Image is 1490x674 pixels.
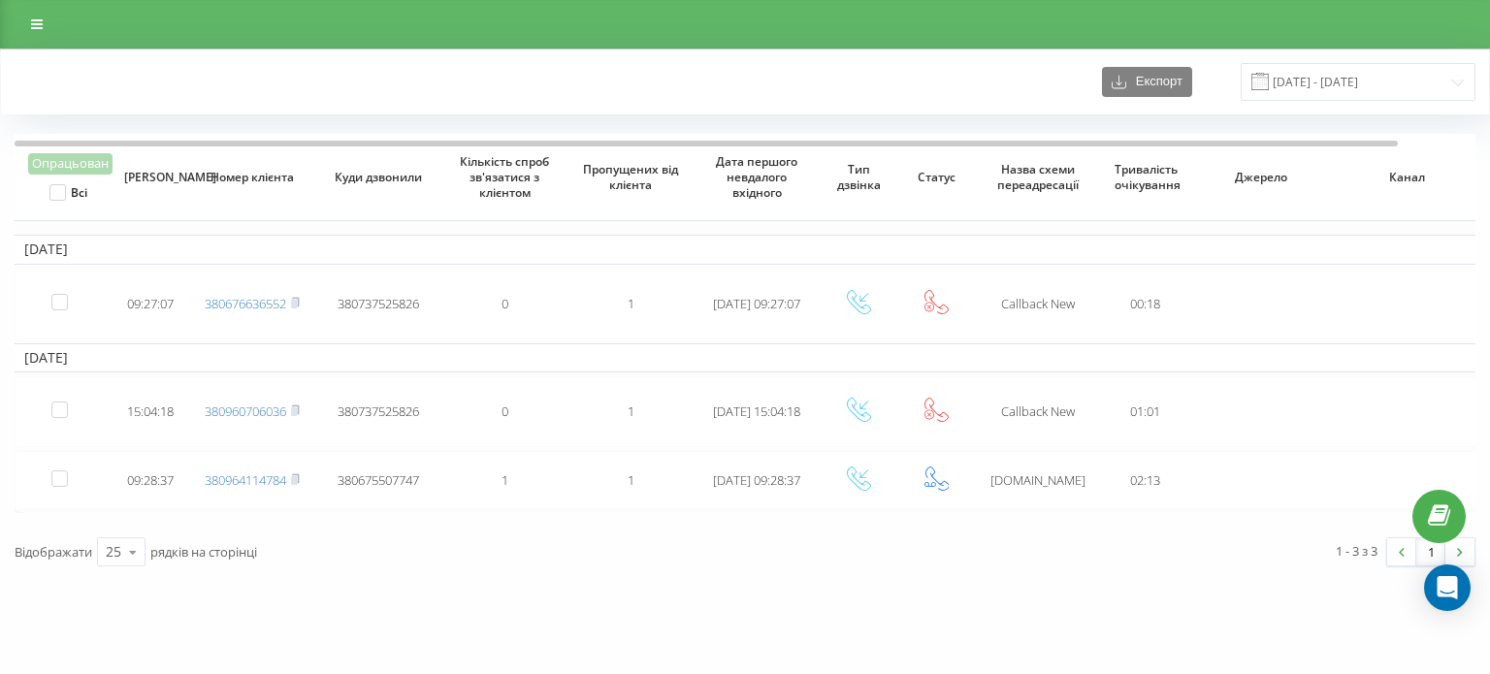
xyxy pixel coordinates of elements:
[1101,269,1188,339] td: 00:18
[910,170,962,185] span: Статус
[1102,67,1192,97] button: Експорт
[502,471,508,489] span: 1
[1101,376,1188,447] td: 01:01
[1350,170,1464,185] span: Канал
[1115,162,1176,192] span: Тривалість очікування
[124,170,177,185] span: [PERSON_NAME]
[628,295,634,312] span: 1
[1424,564,1471,611] div: Open Intercom Messenger
[457,154,553,200] span: Кількість спроб зв'язатися з клієнтом
[205,295,286,312] a: 380676636552
[205,471,286,489] a: 380964114784
[106,542,121,562] div: 25
[1205,170,1318,185] span: Джерело
[975,451,1101,509] td: [DOMAIN_NAME]
[990,162,1086,192] span: Назва схеми переадресації
[1101,451,1188,509] td: 02:13
[150,543,257,561] span: рядків на сторінці
[713,402,800,420] span: [DATE] 15:04:18
[15,543,92,561] span: Відображати
[338,471,419,489] span: 380675507747
[112,269,189,339] td: 09:27:07
[205,402,286,420] a: 380960706036
[502,295,508,312] span: 0
[1126,75,1182,89] span: Експорт
[975,376,1101,447] td: Сallback New
[112,451,189,509] td: 09:28:37
[338,402,419,420] span: 380737525826
[628,402,634,420] span: 1
[49,184,87,201] label: Всі
[338,295,419,312] span: 380737525826
[502,402,508,420] span: 0
[112,376,189,447] td: 15:04:18
[713,295,800,312] span: [DATE] 09:27:07
[975,269,1101,339] td: Сallback New
[1336,541,1377,561] div: 1 - 3 з 3
[1416,538,1445,565] a: 1
[628,471,634,489] span: 1
[331,170,427,185] span: Куди дзвонили
[205,170,301,185] span: Номер клієнта
[709,154,805,200] span: Дата першого невдалого вхідного
[832,162,885,192] span: Тип дзвінка
[583,162,679,192] span: Пропущених від клієнта
[713,471,800,489] span: [DATE] 09:28:37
